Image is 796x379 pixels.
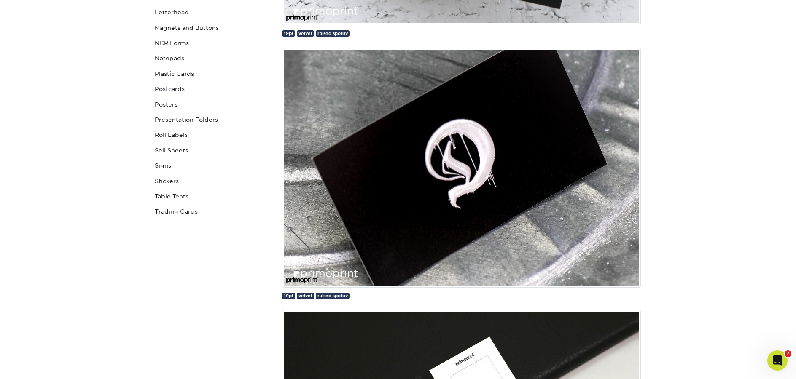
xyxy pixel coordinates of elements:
[284,31,293,36] span: 19pt
[316,30,350,37] a: raised spotuv
[785,350,791,357] span: 7
[317,293,348,298] span: raised spotuv
[297,293,314,299] a: velvet
[151,35,265,51] a: NCR Forms
[282,30,295,37] a: 19pt
[151,97,265,112] a: Posters
[151,143,265,158] a: Sell Sheets
[151,158,265,173] a: Signs
[151,173,265,189] a: Stickers
[298,31,312,36] span: velvet
[284,293,293,298] span: 19pt
[297,30,314,37] a: velvet
[151,204,265,219] a: Trading Cards
[151,5,265,20] a: Letterhead
[151,81,265,96] a: Postcards
[151,112,265,127] a: Presentation Folders
[151,189,265,204] a: Table Tents
[767,350,788,371] iframe: Intercom live chat
[151,51,265,66] a: Notepads
[151,20,265,35] a: Magnets and Buttons
[317,31,348,36] span: raised spotuv
[316,293,350,299] a: raised spotuv
[298,293,312,298] span: velvet
[282,293,295,299] a: 19pt
[151,66,265,81] a: Plastic Cards
[282,48,641,288] img: 19pt velvet business card with raised spot uv
[151,127,265,142] a: Roll Labels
